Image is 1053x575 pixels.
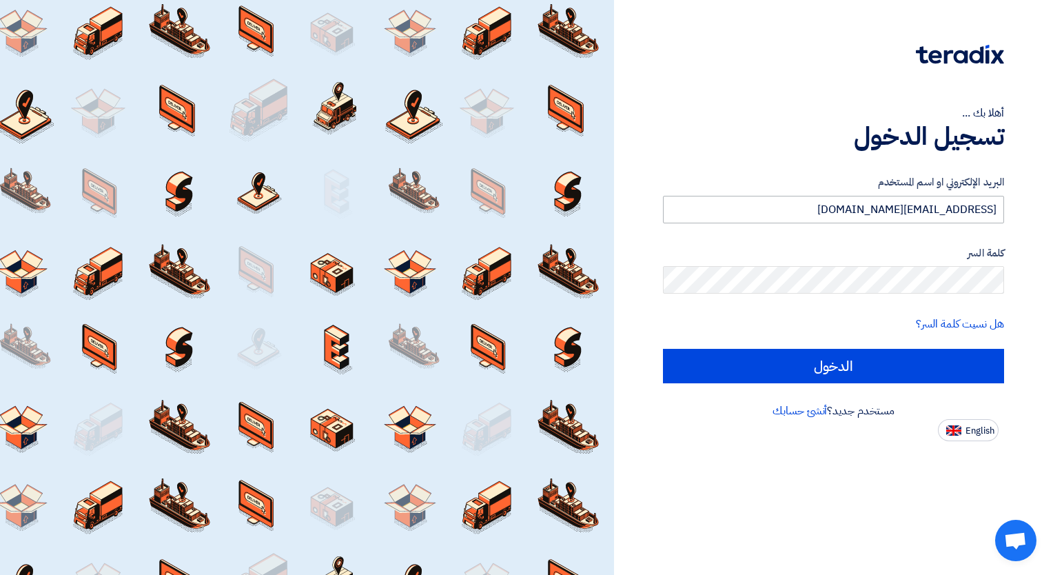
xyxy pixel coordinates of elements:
a: أنشئ حسابك [773,403,827,419]
a: هل نسيت كلمة السر؟ [916,316,1004,332]
div: أهلا بك ... [663,105,1004,121]
label: البريد الإلكتروني او اسم المستخدم [663,174,1004,190]
label: كلمة السر [663,245,1004,261]
a: Open chat [995,520,1036,561]
img: en-US.png [946,425,961,436]
button: English [938,419,999,441]
h1: تسجيل الدخول [663,121,1004,152]
div: مستخدم جديد؟ [663,403,1004,419]
input: الدخول [663,349,1004,383]
span: English [965,426,994,436]
img: Teradix logo [916,45,1004,64]
input: أدخل بريد العمل الإلكتروني او اسم المستخدم الخاص بك ... [663,196,1004,223]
